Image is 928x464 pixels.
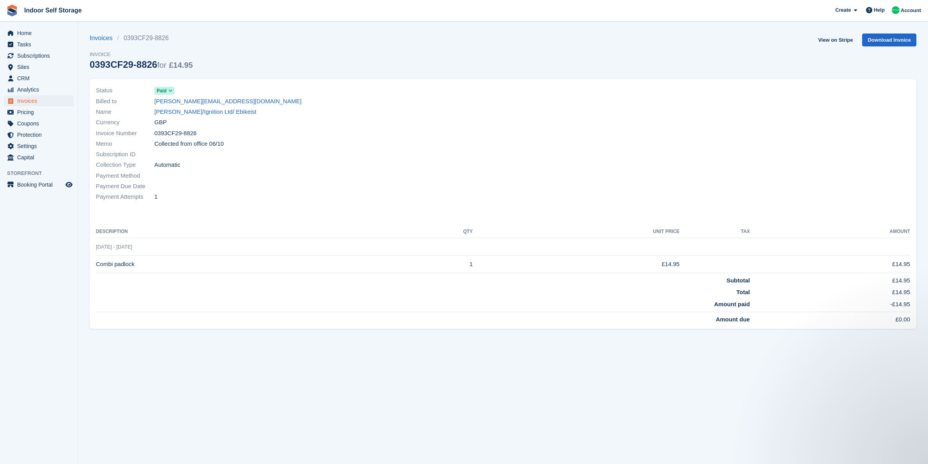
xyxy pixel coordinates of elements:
[4,73,74,84] a: menu
[4,129,74,140] a: menu
[96,244,132,250] span: [DATE] - [DATE]
[4,84,74,95] a: menu
[4,179,74,190] a: menu
[874,6,885,14] span: Help
[862,34,916,46] a: Download Invoice
[6,5,18,16] img: stora-icon-8386f47178a22dfd0bd8f6a31ec36ba5ce8667c1dd55bd0f319d3a0aa187defe.svg
[901,7,921,14] span: Account
[17,28,64,39] span: Home
[157,87,166,94] span: Paid
[17,73,64,84] span: CRM
[4,118,74,129] a: menu
[17,107,64,118] span: Pricing
[17,118,64,129] span: Coupons
[90,59,193,70] div: 0393CF29-8826
[4,62,74,72] a: menu
[96,108,154,116] span: Name
[835,6,851,14] span: Create
[64,180,74,189] a: Preview store
[17,84,64,95] span: Analytics
[17,129,64,140] span: Protection
[154,129,196,138] span: 0393CF29-8826
[716,316,750,323] strong: Amount due
[17,179,64,190] span: Booking Portal
[473,226,680,238] th: Unit Price
[714,301,750,307] strong: Amount paid
[154,161,180,169] span: Automatic
[96,256,398,273] td: Combi padlock
[17,39,64,50] span: Tasks
[90,51,193,58] span: Invoice
[4,95,74,106] a: menu
[96,86,154,95] span: Status
[96,161,154,169] span: Collection Type
[17,95,64,106] span: Invoices
[96,150,154,159] span: Subscription ID
[17,62,64,72] span: Sites
[680,226,750,238] th: Tax
[154,139,224,148] span: Collected from office 06/10
[750,256,910,273] td: £14.95
[154,97,302,106] a: [PERSON_NAME][EMAIL_ADDRESS][DOMAIN_NAME]
[473,256,680,273] td: £14.95
[4,152,74,163] a: menu
[154,108,256,116] a: [PERSON_NAME]/Ignition Ltd/ Ebikeist
[17,141,64,152] span: Settings
[7,169,78,177] span: Storefront
[892,6,900,14] img: Helen Nicholls
[96,226,398,238] th: Description
[154,118,167,127] span: GBP
[17,152,64,163] span: Capital
[96,192,154,201] span: Payment Attempts
[726,277,750,284] strong: Subtotal
[96,182,154,191] span: Payment Due Date
[815,34,856,46] a: View on Stripe
[96,118,154,127] span: Currency
[750,285,910,297] td: £14.95
[21,4,85,17] a: Indoor Self Storage
[96,97,154,106] span: Billed to
[96,139,154,148] span: Memo
[4,107,74,118] a: menu
[750,297,910,312] td: -£14.95
[96,129,154,138] span: Invoice Number
[154,86,174,95] a: Paid
[4,39,74,50] a: menu
[750,226,910,238] th: Amount
[157,61,166,69] span: for
[750,273,910,285] td: £14.95
[4,28,74,39] a: menu
[4,50,74,61] a: menu
[750,312,910,324] td: £0.00
[90,34,193,43] nav: breadcrumbs
[398,226,473,238] th: QTY
[4,141,74,152] a: menu
[154,192,157,201] span: 1
[90,34,117,43] a: Invoices
[398,256,473,273] td: 1
[96,171,154,180] span: Payment Method
[169,61,193,69] span: £14.95
[736,289,750,295] strong: Total
[17,50,64,61] span: Subscriptions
